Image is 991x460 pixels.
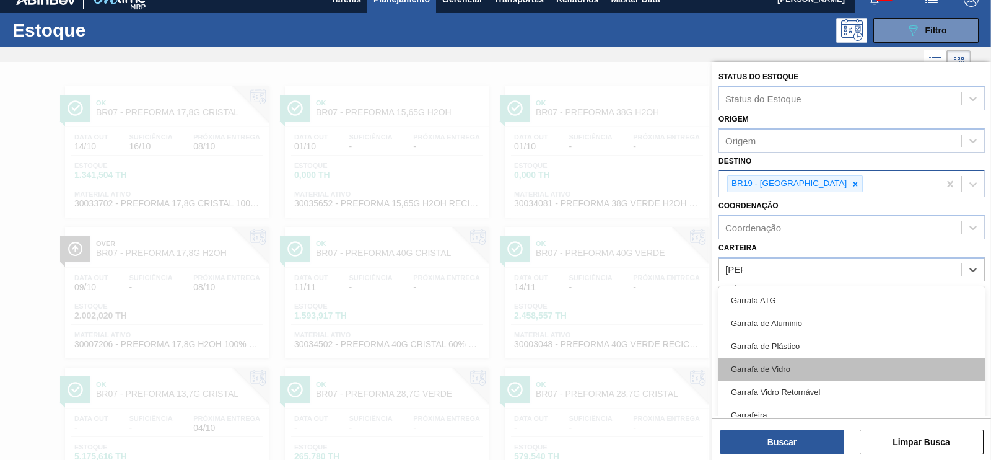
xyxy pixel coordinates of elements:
div: Garrafa ATG [718,289,985,312]
div: Garrafa de Aluminio [718,312,985,335]
div: BR19 - [GEOGRAPHIC_DATA] [728,176,849,192]
span: Filtro [925,25,947,35]
label: Destino [718,157,751,166]
div: Visão em Cards [947,50,971,74]
div: Garrafa Vidro Retornável [718,381,985,404]
button: Filtro [873,18,979,43]
div: Origem [725,135,756,146]
label: Origem [718,115,749,123]
label: Carteira [718,244,757,252]
div: Coordenação [725,223,781,233]
div: Garrafeira [718,404,985,427]
div: Pogramando: nenhum usuário selecionado [836,18,867,43]
label: Família [718,286,748,294]
label: Status do Estoque [718,73,798,81]
div: Visão em Lista [924,50,947,74]
h1: Estoque [12,23,192,37]
div: Garrafa de Vidro [718,358,985,381]
div: Garrafa de Plástico [718,335,985,358]
label: Coordenação [718,201,779,210]
div: Status do Estoque [725,93,801,104]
